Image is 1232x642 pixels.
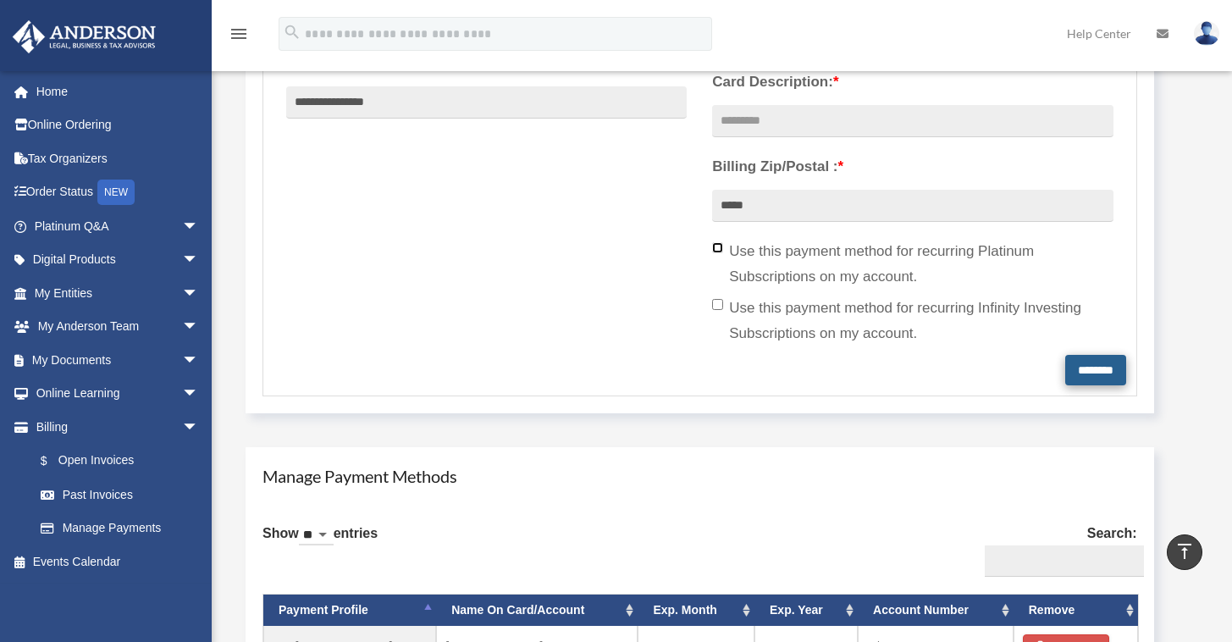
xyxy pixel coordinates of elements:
[12,75,224,108] a: Home
[12,276,224,310] a: My Entitiesarrow_drop_down
[229,30,249,44] a: menu
[12,108,224,142] a: Online Ordering
[12,545,224,578] a: Events Calendar
[182,276,216,311] span: arrow_drop_down
[97,180,135,205] div: NEW
[182,209,216,244] span: arrow_drop_down
[12,175,224,210] a: Order StatusNEW
[12,243,224,277] a: Digital Productsarrow_drop_down
[1174,541,1195,562] i: vertical_align_top
[182,343,216,378] span: arrow_drop_down
[1014,595,1138,626] th: Remove: activate to sort column ascending
[978,522,1137,578] label: Search:
[754,595,858,626] th: Exp. Year: activate to sort column ascending
[262,464,1137,488] h4: Manage Payment Methods
[12,310,224,344] a: My Anderson Teamarrow_drop_down
[182,243,216,278] span: arrow_drop_down
[712,296,1113,346] label: Use this payment method for recurring Infinity Investing Subscriptions on my account.
[182,410,216,445] span: arrow_drop_down
[12,141,224,175] a: Tax Organizers
[638,595,754,626] th: Exp. Month: activate to sort column ascending
[283,23,301,42] i: search
[12,410,224,444] a: Billingarrow_drop_down
[182,377,216,412] span: arrow_drop_down
[1194,21,1219,46] img: User Pic
[24,478,224,512] a: Past Invoices
[182,310,216,345] span: arrow_drop_down
[12,377,224,411] a: Online Learningarrow_drop_down
[299,526,334,545] select: Showentries
[712,299,723,310] input: Use this payment method for recurring Infinity Investing Subscriptions on my account.
[12,343,224,377] a: My Documentsarrow_drop_down
[24,512,216,545] a: Manage Payments
[712,154,1113,180] label: Billing Zip/Postal :
[262,522,378,562] label: Show entries
[8,20,161,53] img: Anderson Advisors Platinum Portal
[985,545,1144,578] input: Search:
[263,595,436,626] th: Payment Profile: activate to sort column descending
[12,209,224,243] a: Platinum Q&Aarrow_drop_down
[436,595,638,626] th: Name On Card/Account: activate to sort column ascending
[50,451,58,472] span: $
[712,242,723,253] input: Use this payment method for recurring Platinum Subscriptions on my account.
[24,444,224,479] a: $Open Invoices
[229,24,249,44] i: menu
[858,595,1014,626] th: Account Number: activate to sort column ascending
[1167,534,1202,570] a: vertical_align_top
[712,239,1113,290] label: Use this payment method for recurring Platinum Subscriptions on my account.
[712,69,1113,95] label: Card Description:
